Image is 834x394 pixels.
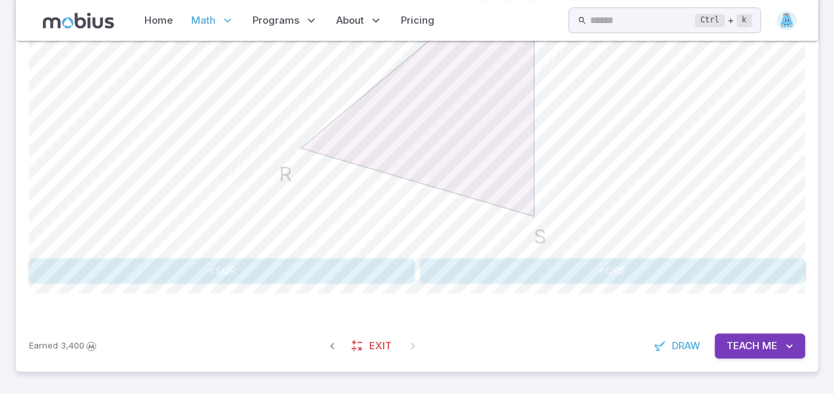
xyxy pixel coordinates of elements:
[715,333,805,358] button: TeachMe
[253,13,299,28] span: Programs
[401,334,425,358] span: On Latest Question
[344,333,401,358] a: Exit
[369,339,392,353] span: Exit
[29,339,58,352] span: Earned
[727,339,760,353] span: Teach
[191,13,216,28] span: Math
[695,14,725,27] kbd: Ctrl
[647,333,709,358] button: Draw
[61,339,84,352] span: 3,400
[420,258,806,283] button: <QRS
[29,339,98,352] p: Earn Mobius dollars to buy game boosters
[736,14,752,27] kbd: k
[777,11,796,30] img: trapezoid.svg
[397,5,438,36] a: Pricing
[140,5,177,36] a: Home
[336,13,364,28] span: About
[320,334,344,358] span: Previous Question
[278,162,291,186] text: R
[762,339,777,353] span: Me
[533,225,546,248] text: S
[695,13,752,28] div: +
[672,339,700,353] span: Draw
[29,258,415,283] button: <SQR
